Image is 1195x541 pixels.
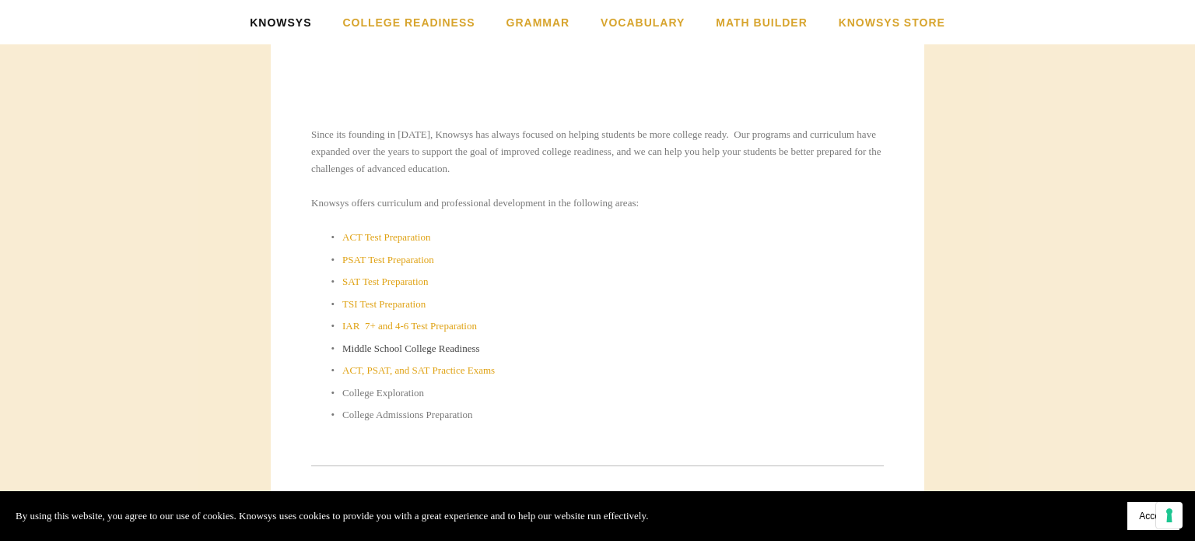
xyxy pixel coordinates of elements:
[1156,502,1183,529] button: Your consent preferences for tracking technologies
[342,364,495,376] a: ACT, PSAT, and SAT Practice Exams
[342,276,429,287] a: SAT Test Preparation
[342,254,434,265] a: PSAT Test Preparation
[311,126,884,177] p: Since its founding in [DATE], Knowsys has always focused on helping students be more college read...
[342,320,477,332] a: IAR 7+ and 4-6 Test Preparation
[342,406,884,423] p: College Admissions Preparation
[311,195,884,212] p: Knowsys offers curriculum and professional development in the following areas:
[1139,511,1168,522] span: Accept
[342,343,480,354] a: Middle School College Readiness
[1127,502,1179,530] button: Accept
[342,231,430,243] a: ACT Test Preparation
[342,298,426,310] a: TSI Test Preparation
[16,508,648,525] p: By using this website, you agree to our use of cookies. Knowsys uses cookies to provide you with ...
[342,385,884,402] p: College Exploration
